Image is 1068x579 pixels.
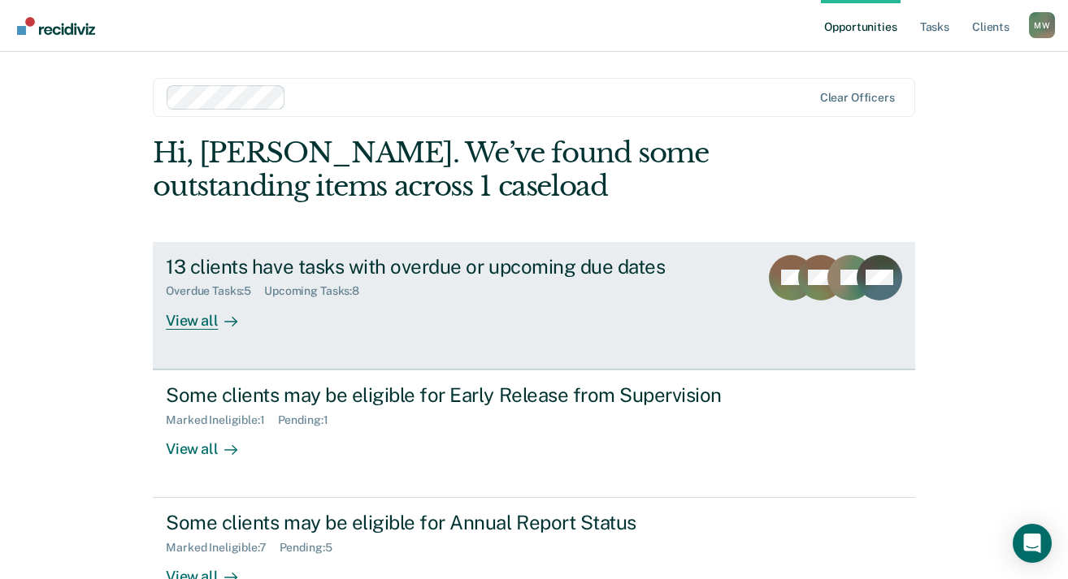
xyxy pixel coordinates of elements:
[166,541,279,555] div: Marked Ineligible : 7
[17,17,95,35] img: Recidiviz
[166,255,736,279] div: 13 clients have tasks with overdue or upcoming due dates
[166,413,277,427] div: Marked Ineligible : 1
[1029,12,1055,38] div: M W
[278,413,341,427] div: Pending : 1
[166,298,257,330] div: View all
[153,242,915,369] a: 13 clients have tasks with overdue or upcoming due datesOverdue Tasks:5Upcoming Tasks:8View all
[280,541,345,555] div: Pending : 5
[153,136,762,203] div: Hi, [PERSON_NAME]. We’ve found some outstanding items across 1 caseload
[820,91,895,105] div: Clear officers
[1013,524,1052,563] div: Open Intercom Messenger
[166,383,736,407] div: Some clients may be eligible for Early Release from Supervision
[264,284,372,298] div: Upcoming Tasks : 8
[166,426,257,458] div: View all
[153,369,915,498] a: Some clients may be eligible for Early Release from SupervisionMarked Ineligible:1Pending:1View all
[1029,12,1055,38] button: Profile dropdown button
[166,284,264,298] div: Overdue Tasks : 5
[166,511,736,534] div: Some clients may be eligible for Annual Report Status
